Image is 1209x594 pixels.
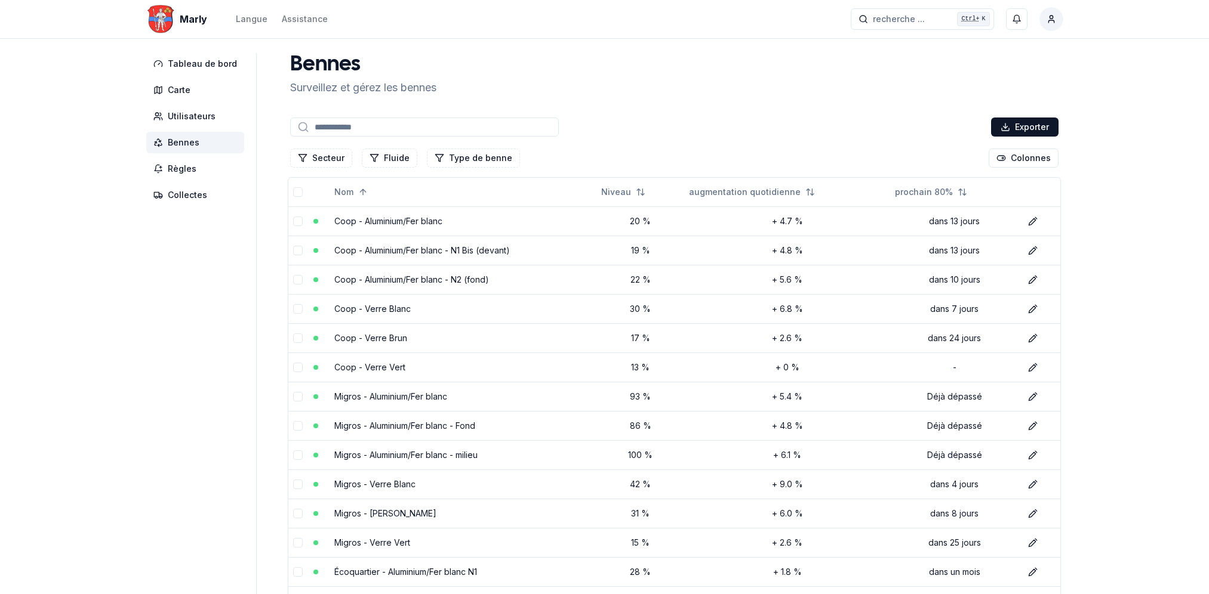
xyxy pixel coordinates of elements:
div: dans 13 jours [895,245,1014,256]
a: Marly [146,12,212,26]
a: Collectes [146,184,249,206]
span: recherche ... [873,13,925,25]
div: Déjà dépassé [895,391,1014,403]
div: 22 % [601,274,679,286]
button: Cocher les colonnes [989,148,1059,168]
div: dans 24 jours [895,332,1014,344]
div: + 9.0 % [689,478,885,490]
span: Niveau [601,186,631,198]
img: Marly Logo [146,5,175,33]
div: Langue [236,13,267,25]
p: Surveillez et gérez les bennes [290,79,436,96]
span: Carte [168,84,190,96]
div: + 6.8 % [689,303,885,315]
span: prochain 80% [895,186,953,198]
div: 42 % [601,478,679,490]
button: Not sorted. Click to sort ascending. [888,182,974,202]
div: + 1.8 % [689,566,885,578]
span: Tableau de bord [168,58,237,70]
button: select-row [293,479,303,489]
button: Langue [236,12,267,26]
h1: Bennes [290,53,436,77]
div: 17 % [601,332,679,344]
button: select-row [293,363,303,372]
a: Migros - Aluminium/Fer blanc - milieu [334,450,478,460]
button: Sorted ascending. Click to sort descending. [327,182,375,202]
span: Règles [168,163,196,175]
div: 100 % [601,449,679,461]
button: recherche ...Ctrl+K [851,8,994,30]
div: 86 % [601,420,679,432]
button: select-row [293,538,303,547]
span: augmentation quotidienne [689,186,801,198]
span: Utilisateurs [168,110,216,122]
div: + 6.0 % [689,508,885,519]
a: Migros - Aluminium/Fer blanc - Fond [334,420,475,431]
div: dans 10 jours [895,274,1014,286]
a: Bennes [146,132,249,153]
button: Not sorted. Click to sort ascending. [594,182,653,202]
button: select-row [293,216,303,226]
a: Tableau de bord [146,53,249,75]
div: + 4.8 % [689,245,885,256]
div: + 2.6 % [689,537,885,549]
div: dans 4 jours [895,478,1014,490]
div: 15 % [601,537,679,549]
a: Règles [146,158,249,180]
a: Migros - Verre Vert [334,537,410,547]
button: select-row [293,421,303,431]
button: Filtrer les lignes [427,148,520,168]
a: Coop - Verre Vert [334,362,405,372]
div: + 4.7 % [689,215,885,227]
a: Assistance [282,12,328,26]
a: Migros - Verre Blanc [334,479,416,489]
a: Coop - Aluminium/Fer blanc - N1 Bis (devant) [334,245,510,255]
div: + 5.4 % [689,391,885,403]
div: + 0 % [689,361,885,373]
button: Not sorted. Click to sort ascending. [682,182,822,202]
button: Filtrer les lignes [362,148,417,168]
div: 20 % [601,215,679,227]
div: + 2.6 % [689,332,885,344]
div: 30 % [601,303,679,315]
a: Utilisateurs [146,106,249,127]
span: Collectes [168,189,207,201]
div: 93 % [601,391,679,403]
span: Nom [334,186,353,198]
div: dans 7 jours [895,303,1014,315]
button: Exporter [991,117,1059,137]
div: dans un mois [895,566,1014,578]
a: Migros - Aluminium/Fer blanc [334,391,447,401]
div: 19 % [601,245,679,256]
a: Carte [146,79,249,101]
button: select-row [293,275,303,284]
span: Bennes [168,137,199,148]
button: select-row [293,450,303,460]
button: select-row [293,333,303,343]
div: + 4.8 % [689,420,885,432]
button: select-row [293,509,303,518]
button: select-row [293,392,303,401]
div: Déjà dépassé [895,420,1014,432]
div: dans 25 jours [895,537,1014,549]
div: 28 % [601,566,679,578]
a: Coop - Verre Blanc [334,304,411,314]
a: Migros - [PERSON_NAME] [334,508,436,518]
div: dans 13 jours [895,215,1014,227]
button: select-row [293,304,303,314]
div: - [895,361,1014,373]
a: Coop - Aluminium/Fer blanc - N2 (fond) [334,274,489,284]
div: Déjà dépassé [895,449,1014,461]
a: Coop - Verre Brun [334,333,407,343]
div: + 5.6 % [689,274,885,286]
span: Marly [180,12,207,26]
button: select-row [293,567,303,577]
button: Filtrer les lignes [290,148,352,168]
div: + 6.1 % [689,449,885,461]
a: Coop - Aluminium/Fer blanc [334,216,442,226]
div: 31 % [601,508,679,519]
button: select-all [293,187,303,197]
div: 13 % [601,361,679,373]
div: dans 8 jours [895,508,1014,519]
